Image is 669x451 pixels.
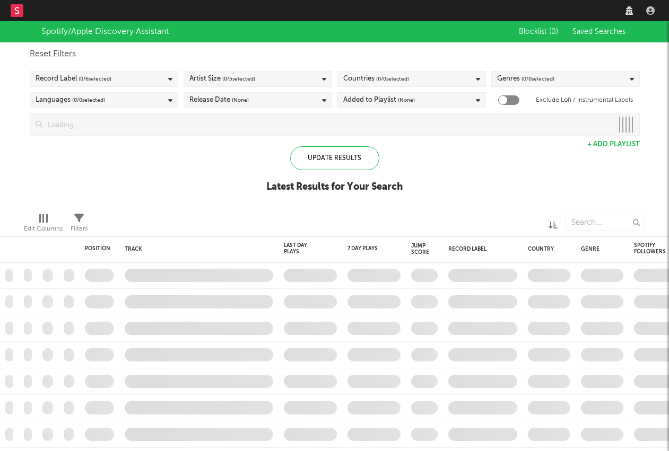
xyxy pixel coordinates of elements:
div: Last Day Plays [284,242,321,255]
div: Position [85,245,110,252]
div: Record Label [448,246,512,252]
div: Latest Results for Your Search [266,181,403,193]
div: Genres [497,73,554,85]
div: Languages [36,94,105,107]
div: Added to Playlist [343,94,415,107]
div: 7 Day Plays [347,245,385,252]
div: Reset Filters [30,48,640,60]
input: Loading... [42,114,613,135]
div: Update Results [290,146,379,170]
div: Edit Columns [24,209,63,240]
span: ( 0 / 0 selected) [522,73,554,85]
div: Country [528,246,565,252]
span: ( 0 ) [549,28,558,36]
span: ( 0 / 0 selected) [376,73,409,85]
div: Artist Size [189,73,255,85]
div: Jump Score [411,243,429,255]
span: Saved Searches [572,28,628,36]
div: Filters [71,223,88,235]
div: Genre [581,246,618,252]
span: ( 0 / 6 selected) [79,73,111,85]
div: Filters [71,209,88,240]
div: Spotify/Apple Discovery Assistant [41,25,169,38]
label: Exclude Lofi / Instrumental Labels [536,94,633,107]
span: (None) [232,94,249,107]
div: Countries [343,73,409,85]
button: Saved Searches [569,28,628,36]
span: Blocklist [519,28,558,36]
button: + Add Playlist [587,141,640,148]
input: Search... [566,215,645,231]
div: Track [125,246,268,252]
div: Edit Columns [24,223,63,235]
span: (None) [398,94,415,107]
span: ( 0 / 5 selected) [222,73,255,85]
span: ( 0 / 0 selected) [72,94,105,107]
div: Record Label [36,73,111,85]
div: Release Date [189,94,249,107]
